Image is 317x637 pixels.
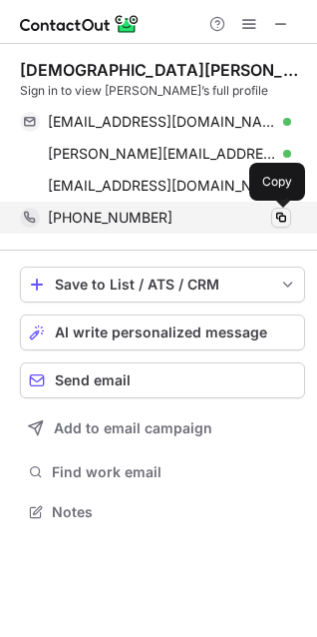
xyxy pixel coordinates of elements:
[20,267,305,303] button: save-profile-one-click
[20,458,305,486] button: Find work email
[48,177,288,195] span: [EMAIL_ADDRESS][DOMAIN_NAME]
[48,209,172,227] span: [PHONE_NUMBER]
[20,60,305,80] div: [DEMOGRAPHIC_DATA][PERSON_NAME]
[54,420,212,436] span: Add to email campaign
[48,145,276,163] span: [PERSON_NAME][EMAIL_ADDRESS][DOMAIN_NAME]
[20,315,305,350] button: AI write personalized message
[55,277,270,293] div: Save to List / ATS / CRM
[20,362,305,398] button: Send email
[55,324,267,340] span: AI write personalized message
[55,372,131,388] span: Send email
[20,82,305,100] div: Sign in to view [PERSON_NAME]’s full profile
[48,113,276,131] span: [EMAIL_ADDRESS][DOMAIN_NAME]
[20,498,305,526] button: Notes
[20,410,305,446] button: Add to email campaign
[20,12,140,36] img: ContactOut v5.3.10
[52,503,297,521] span: Notes
[52,463,297,481] span: Find work email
